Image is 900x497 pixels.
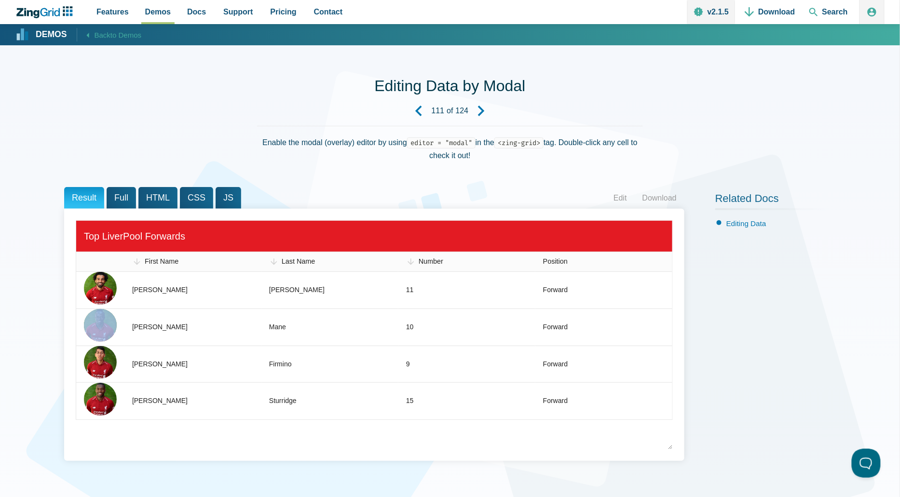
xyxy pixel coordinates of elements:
[216,187,241,209] span: JS
[419,257,443,265] span: Number
[447,107,453,115] span: of
[456,107,469,115] strong: 124
[145,5,171,18] span: Demos
[187,5,206,18] span: Docs
[84,383,117,416] img: Player Img N/A
[145,257,178,265] span: First Name
[84,228,665,244] div: Top LiverPool Forwards
[606,191,635,205] a: Edit
[432,107,445,115] strong: 111
[107,187,136,209] span: Full
[494,137,544,148] code: <zing-grid>
[269,322,286,333] div: Mane
[96,5,129,18] span: Features
[269,395,297,407] div: Sturridge
[138,187,177,209] span: HTML
[269,359,292,370] div: Firmino
[543,395,568,407] div: Forward
[16,29,67,41] a: Demos
[715,192,836,210] h2: Related Docs
[543,284,568,296] div: Forward
[257,126,643,172] div: Enable the modal (overlay) editor by using in the tag. Double-click any cell to check it out!
[406,395,414,407] div: 15
[635,191,684,205] a: Download
[132,322,188,333] div: [PERSON_NAME]
[84,309,117,342] img: Player Img N/A
[132,359,188,370] div: [PERSON_NAME]
[407,137,476,148] code: editor = "modal"
[269,284,325,296] div: [PERSON_NAME]
[36,30,67,39] strong: Demos
[406,322,414,333] div: 10
[132,395,188,407] div: [PERSON_NAME]
[543,257,568,265] span: Position
[84,272,117,305] img: Player Img N/A
[543,322,568,333] div: Forward
[84,346,117,379] img: Player Img N/A
[64,187,104,209] span: Result
[180,187,213,209] span: CSS
[223,5,253,18] span: Support
[406,284,414,296] div: 11
[271,5,297,18] span: Pricing
[282,257,315,265] span: Last Name
[95,29,142,41] span: Back
[314,5,343,18] span: Contact
[468,98,494,124] a: Next Demo
[77,28,142,41] a: Backto Demos
[15,6,78,18] a: ZingChart Logo. Click to return to the homepage
[374,76,525,98] h1: Editing Data by Modal
[132,284,188,296] div: [PERSON_NAME]
[543,359,568,370] div: Forward
[852,449,881,478] iframe: Toggle Customer Support
[406,359,410,370] div: 9
[406,98,432,124] a: Previous Demo
[726,219,766,228] a: Editing Data
[110,31,141,39] span: to Demos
